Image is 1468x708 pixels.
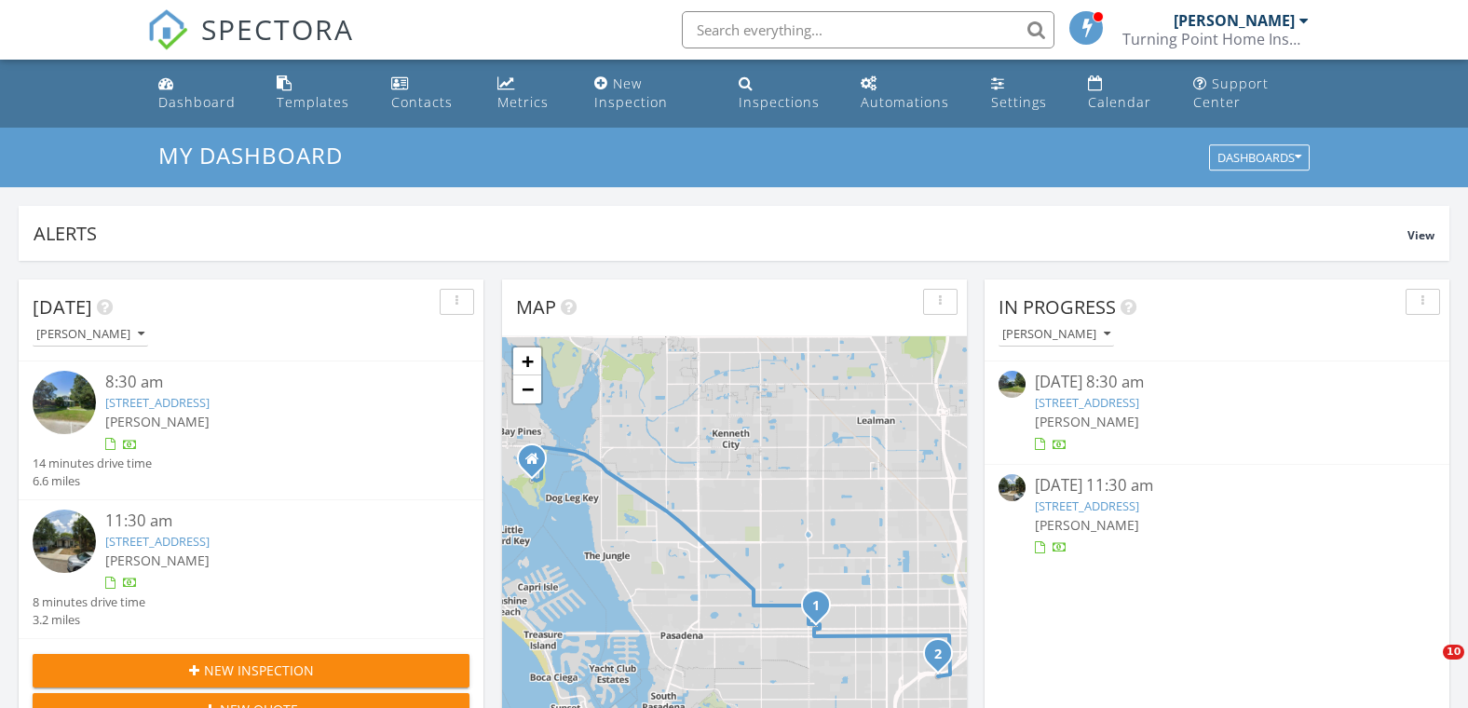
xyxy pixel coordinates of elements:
[105,394,210,411] a: [STREET_ADDRESS]
[33,472,152,490] div: 6.6 miles
[1407,227,1434,243] span: View
[999,294,1116,320] span: In Progress
[1217,152,1301,165] div: Dashboards
[861,93,949,111] div: Automations
[984,67,1067,120] a: Settings
[105,371,433,394] div: 8:30 am
[105,413,210,430] span: [PERSON_NAME]
[934,648,942,661] i: 2
[1186,67,1317,120] a: Support Center
[853,67,969,120] a: Automations (Basic)
[105,551,210,569] span: [PERSON_NAME]
[816,605,827,616] div: 4761 1st Ave N, St. Petersburg, FL 33713
[34,221,1407,246] div: Alerts
[938,653,949,664] div: 2412 9th Ave S, St. Petersburg, FL 33712
[33,322,148,347] button: [PERSON_NAME]
[33,371,96,434] img: streetview
[147,25,354,64] a: SPECTORA
[1002,328,1110,341] div: [PERSON_NAME]
[1193,75,1269,111] div: Support Center
[1035,371,1399,394] div: [DATE] 8:30 am
[1209,145,1310,171] button: Dashboards
[513,347,541,375] a: Zoom in
[391,93,453,111] div: Contacts
[516,294,556,320] span: Map
[1088,93,1151,111] div: Calendar
[384,67,475,120] a: Contacts
[204,660,314,680] span: New Inspection
[277,93,349,111] div: Templates
[105,533,210,550] a: [STREET_ADDRESS]
[731,67,837,120] a: Inspections
[105,510,433,533] div: 11:30 am
[33,294,92,320] span: [DATE]
[999,371,1435,454] a: [DATE] 8:30 am [STREET_ADDRESS] [PERSON_NAME]
[594,75,668,111] div: New Inspection
[33,654,469,688] button: New Inspection
[999,322,1114,347] button: [PERSON_NAME]
[33,611,145,629] div: 3.2 miles
[999,474,1026,501] img: streetview
[1443,645,1464,660] span: 10
[147,9,188,50] img: The Best Home Inspection Software - Spectora
[999,371,1026,398] img: streetview
[1035,474,1399,497] div: [DATE] 11:30 am
[36,328,144,341] div: [PERSON_NAME]
[587,67,716,120] a: New Inspection
[1081,67,1171,120] a: Calendar
[991,93,1047,111] div: Settings
[201,9,354,48] span: SPECTORA
[1035,497,1139,514] a: [STREET_ADDRESS]
[158,140,343,170] span: My Dashboard
[497,93,549,111] div: Metrics
[532,458,543,470] div: P.O. Box 3882, Bay Pines Florida 33744
[682,11,1054,48] input: Search everything...
[1035,413,1139,430] span: [PERSON_NAME]
[33,593,145,611] div: 8 minutes drive time
[999,474,1435,557] a: [DATE] 11:30 am [STREET_ADDRESS] [PERSON_NAME]
[1035,516,1139,534] span: [PERSON_NAME]
[33,371,469,490] a: 8:30 am [STREET_ADDRESS] [PERSON_NAME] 14 minutes drive time 6.6 miles
[269,67,369,120] a: Templates
[739,93,820,111] div: Inspections
[513,375,541,403] a: Zoom out
[1405,645,1449,689] iframe: Intercom live chat
[158,93,236,111] div: Dashboard
[33,455,152,472] div: 14 minutes drive time
[1122,30,1309,48] div: Turning Point Home Inspections
[812,600,820,613] i: 1
[33,510,96,573] img: streetview
[1174,11,1295,30] div: [PERSON_NAME]
[33,510,469,629] a: 11:30 am [STREET_ADDRESS] [PERSON_NAME] 8 minutes drive time 3.2 miles
[151,67,255,120] a: Dashboard
[1035,394,1139,411] a: [STREET_ADDRESS]
[490,67,572,120] a: Metrics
